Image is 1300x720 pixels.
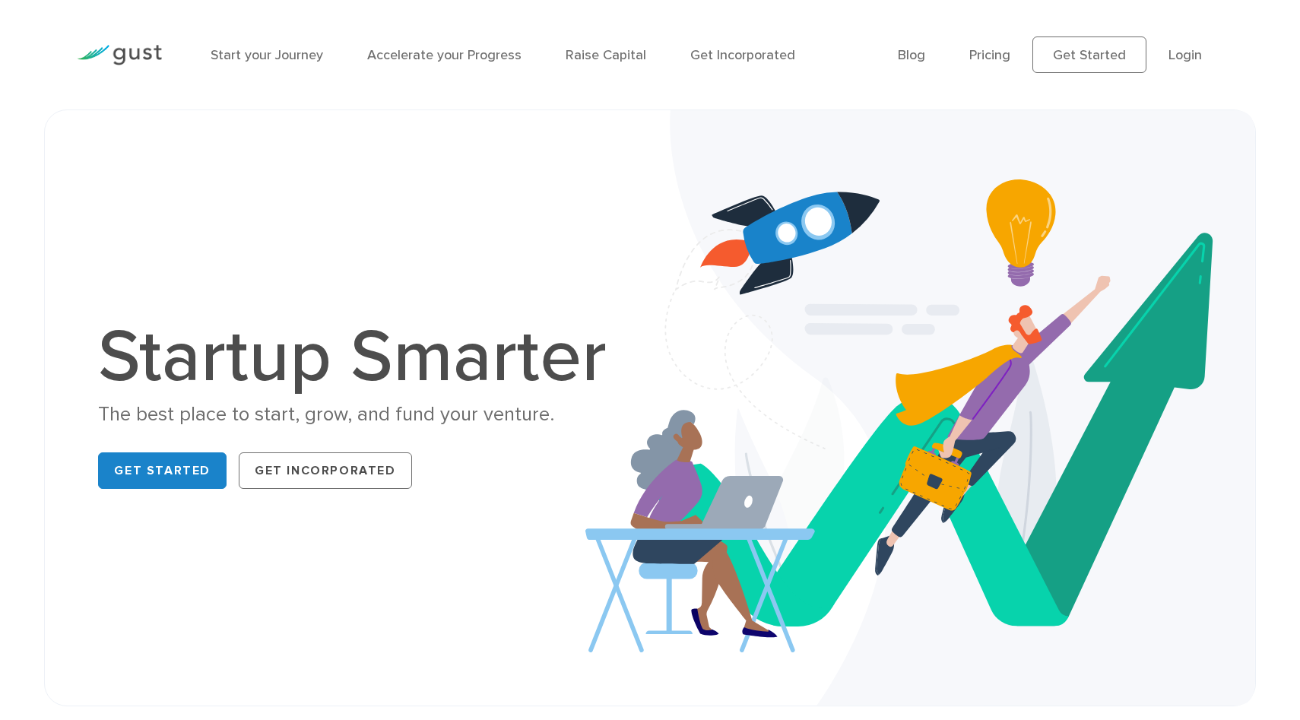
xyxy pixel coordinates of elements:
[367,47,522,63] a: Accelerate your Progress
[211,47,323,63] a: Start your Journey
[898,47,925,63] a: Blog
[98,452,227,489] a: Get Started
[690,47,795,63] a: Get Incorporated
[566,47,646,63] a: Raise Capital
[585,110,1255,706] img: Startup Smarter Hero
[1032,36,1146,73] a: Get Started
[1168,47,1202,63] a: Login
[98,321,623,394] h1: Startup Smarter
[98,401,623,428] div: The best place to start, grow, and fund your venture.
[969,47,1010,63] a: Pricing
[239,452,412,489] a: Get Incorporated
[77,45,162,65] img: Gust Logo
